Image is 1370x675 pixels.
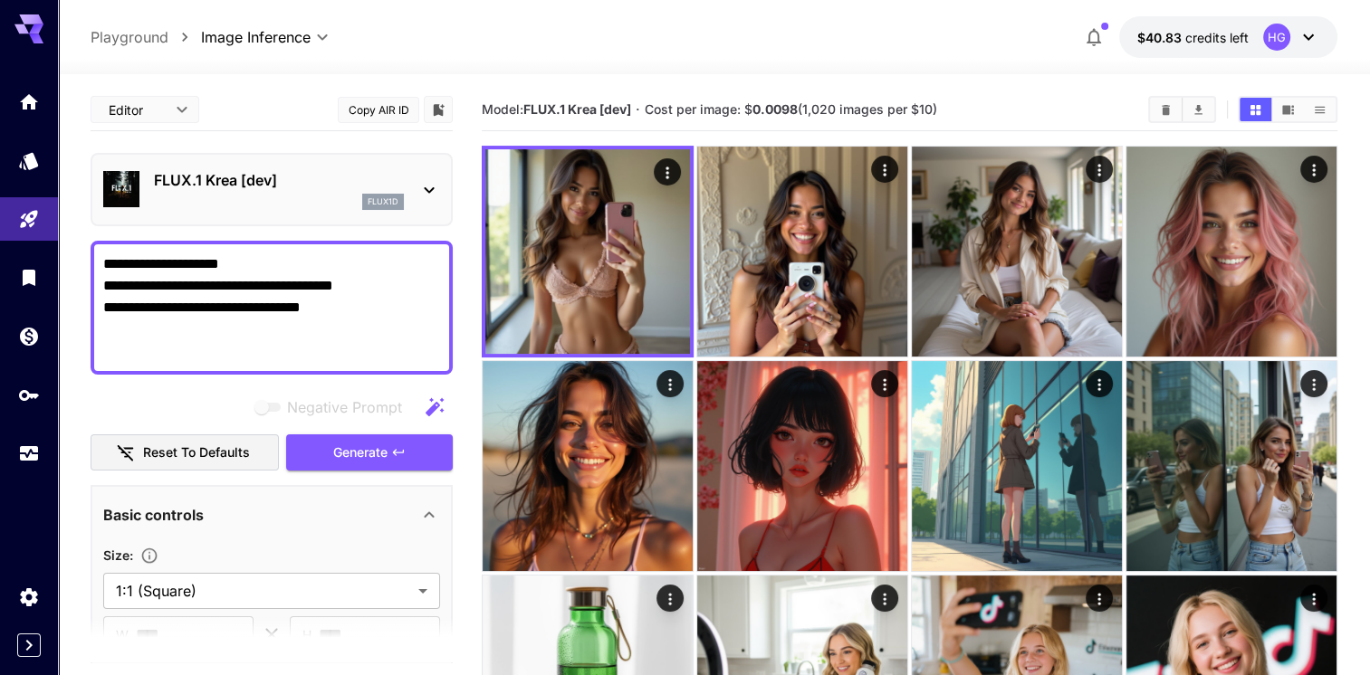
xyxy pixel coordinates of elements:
button: Download All [1183,98,1214,121]
button: Clear Images [1150,98,1182,121]
button: Adjust the dimensions of the generated image by specifying its width and height in pixels, or sel... [133,547,166,565]
div: Home [18,90,40,113]
span: Negative prompts are not compatible with the selected model. [251,395,417,418]
span: Image Inference [201,26,311,48]
div: Library [18,266,40,289]
nav: breadcrumb [91,26,201,48]
b: FLUX.1 Krea [dev] [523,101,631,117]
img: Z [912,361,1122,571]
span: Model: [482,101,631,117]
span: Generate [333,442,388,464]
img: Z [697,147,907,357]
div: Actions [1086,585,1113,612]
button: Reset to defaults [91,434,279,471]
img: 2Q== [912,147,1122,357]
button: Expand sidebar [17,633,41,657]
div: $40.82501 [1137,28,1249,47]
div: Actions [1086,370,1113,397]
button: Add to library [430,99,446,120]
div: Usage [18,442,40,465]
p: Basic controls [103,504,204,526]
img: Z [1126,361,1336,571]
button: $40.82501HG [1119,16,1337,58]
div: API Keys [18,384,40,406]
span: Editor [109,100,165,119]
button: Show images in video view [1272,98,1304,121]
div: Basic controls [103,493,440,537]
img: 2Q== [697,361,907,571]
div: Models [18,149,40,172]
img: 9k= [485,149,690,354]
button: Copy AIR ID [338,97,419,123]
span: $40.83 [1137,30,1185,45]
img: 9k= [483,361,693,571]
div: Actions [871,585,898,612]
div: Show images in grid viewShow images in video viewShow images in list view [1238,96,1337,123]
div: Actions [871,370,898,397]
img: Z [1126,147,1336,357]
span: Size : [103,547,133,563]
b: 0.0098 [752,101,798,117]
button: Show images in grid view [1240,98,1271,121]
div: Actions [656,585,684,612]
button: Show images in list view [1304,98,1336,121]
div: HG [1263,24,1290,51]
p: FLUX.1 Krea [dev] [154,169,404,191]
div: Actions [1300,370,1327,397]
div: Actions [871,156,898,183]
div: Actions [1300,156,1327,183]
p: flux1d [368,195,398,208]
span: Negative Prompt [287,396,402,418]
div: Actions [656,370,684,397]
div: Actions [1300,585,1327,612]
span: 1:1 (Square) [116,580,411,602]
div: Clear ImagesDownload All [1148,96,1216,123]
div: Settings [18,585,40,608]
div: Actions [654,158,681,185]
span: credits left [1185,30,1249,45]
p: · [636,99,640,120]
button: Generate [286,434,453,471]
span: Cost per image: $ (1,020 images per $10) [645,101,937,117]
div: Playground [18,208,40,231]
a: Playground [91,26,168,48]
div: FLUX.1 Krea [dev]flux1d [103,162,440,217]
div: Actions [1086,156,1113,183]
div: Wallet [18,325,40,347]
